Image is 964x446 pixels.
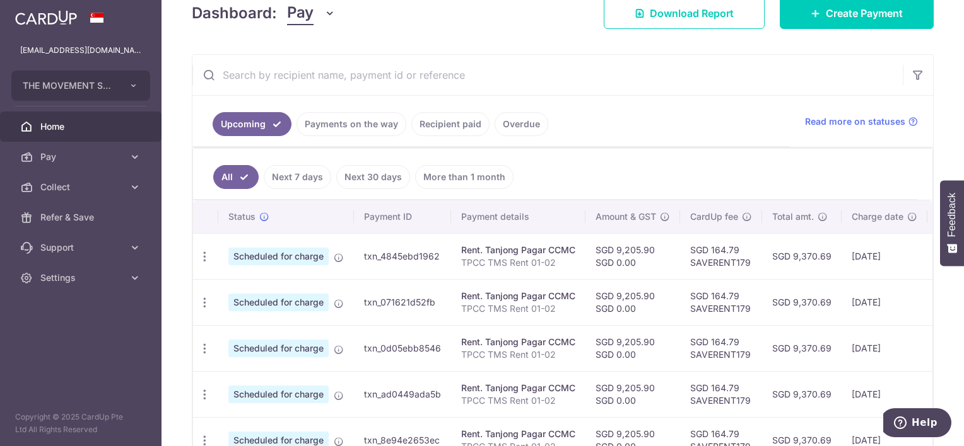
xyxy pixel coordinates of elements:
[762,233,842,279] td: SGD 9,370.69
[228,248,329,265] span: Scheduled for charge
[287,1,336,25] button: Pay
[15,10,77,25] img: CardUp
[461,348,575,361] p: TPCC TMS Rent 01-02
[762,279,842,325] td: SGD 9,370.69
[883,408,951,440] iframe: Opens a widget where you can find more information
[451,200,585,233] th: Payment details
[336,165,410,189] a: Next 30 days
[213,112,291,136] a: Upcoming
[264,165,331,189] a: Next 7 days
[461,290,575,302] div: Rent. Tanjong Pagar CCMC
[585,371,680,417] td: SGD 9,205.90 SGD 0.00
[461,336,575,348] div: Rent. Tanjong Pagar CCMC
[228,294,329,311] span: Scheduled for charge
[354,371,451,417] td: txn_ad0449ada5b
[762,325,842,371] td: SGD 9,370.69
[23,79,116,92] span: THE MOVEMENT STUDIO PTE. LTD.
[461,394,575,407] p: TPCC TMS Rent 01-02
[852,210,903,223] span: Charge date
[40,181,124,193] span: Collect
[762,371,842,417] td: SGD 9,370.69
[354,233,451,279] td: txn_4845ebd1962
[842,233,927,279] td: [DATE]
[842,325,927,371] td: [DATE]
[354,279,451,325] td: txn_071621d52fb
[228,386,329,403] span: Scheduled for charge
[495,112,548,136] a: Overdue
[461,302,575,315] p: TPCC TMS Rent 01-02
[596,210,656,223] span: Amount & GST
[287,1,314,25] span: Pay
[946,193,958,237] span: Feedback
[461,382,575,394] div: Rent. Tanjong Pagar CCMC
[680,279,762,325] td: SGD 164.79 SAVERENT179
[461,428,575,440] div: Rent. Tanjong Pagar CCMC
[805,115,918,128] a: Read more on statuses
[772,210,814,223] span: Total amt.
[40,241,124,254] span: Support
[11,71,150,101] button: THE MOVEMENT STUDIO PTE. LTD.
[826,6,903,21] span: Create Payment
[940,180,964,266] button: Feedback - Show survey
[461,256,575,269] p: TPCC TMS Rent 01-02
[585,233,680,279] td: SGD 9,205.90 SGD 0.00
[650,6,734,21] span: Download Report
[40,151,124,163] span: Pay
[213,165,259,189] a: All
[228,210,256,223] span: Status
[585,325,680,371] td: SGD 9,205.90 SGD 0.00
[680,233,762,279] td: SGD 164.79 SAVERENT179
[40,211,124,224] span: Refer & Save
[680,371,762,417] td: SGD 164.79 SAVERENT179
[842,371,927,417] td: [DATE]
[461,244,575,256] div: Rent. Tanjong Pagar CCMC
[354,325,451,371] td: txn_0d05ebb8546
[842,279,927,325] td: [DATE]
[690,210,738,223] span: CardUp fee
[192,55,903,95] input: Search by recipient name, payment id or reference
[680,325,762,371] td: SGD 164.79 SAVERENT179
[40,120,124,133] span: Home
[40,272,124,284] span: Settings
[228,340,329,357] span: Scheduled for charge
[192,2,277,25] h4: Dashboard:
[354,200,451,233] th: Payment ID
[415,165,514,189] a: More than 1 month
[297,112,406,136] a: Payments on the way
[585,279,680,325] td: SGD 9,205.90 SGD 0.00
[805,115,905,128] span: Read more on statuses
[411,112,490,136] a: Recipient paid
[20,44,141,57] p: [EMAIL_ADDRESS][DOMAIN_NAME]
